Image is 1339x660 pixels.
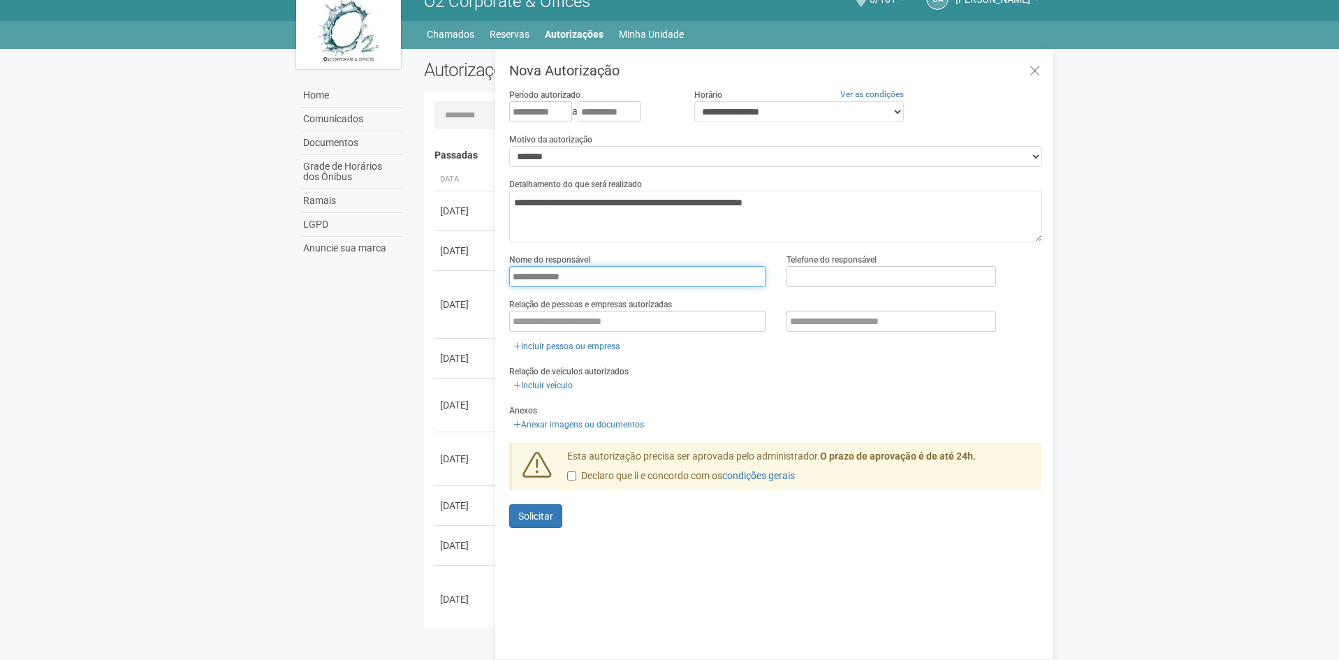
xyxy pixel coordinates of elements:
label: Relação de veículos autorizados [509,365,629,378]
a: Home [300,84,403,108]
input: Declaro que li e concordo com oscondições gerais [567,471,576,481]
h3: Nova Autorização [509,64,1042,78]
span: Solicitar [518,511,553,522]
button: Solicitar [509,504,562,528]
label: Declaro que li e concordo com os [567,469,795,483]
div: [DATE] [440,351,492,365]
a: Ver as condições [840,89,904,99]
div: Esta autorização precisa ser aprovada pelo administrador. [557,450,1043,490]
label: Anexos [509,404,537,417]
a: Comunicados [300,108,403,131]
div: [DATE] [440,538,492,552]
div: [DATE] [440,499,492,513]
a: Ramais [300,189,403,213]
h2: Autorizações [424,59,723,80]
a: Incluir pessoa ou empresa [509,339,624,354]
a: Autorizações [545,24,603,44]
a: Anuncie sua marca [300,237,403,260]
div: [DATE] [440,244,492,258]
label: Nome do responsável [509,254,590,266]
label: Detalhamento do que será realizado [509,178,642,191]
a: Anexar imagens ou documentos [509,417,648,432]
label: Motivo da autorização [509,133,592,146]
label: Relação de pessoas e empresas autorizadas [509,298,672,311]
th: Data [434,168,497,191]
a: Reservas [490,24,529,44]
a: Documentos [300,131,403,155]
strong: O prazo de aprovação é de até 24h. [820,450,976,462]
div: [DATE] [440,298,492,311]
h4: Passadas [434,150,1033,161]
div: [DATE] [440,452,492,466]
label: Telefone do responsável [786,254,877,266]
div: [DATE] [440,398,492,412]
div: a [509,101,673,122]
a: condições gerais [722,470,795,481]
a: Minha Unidade [619,24,684,44]
a: Chamados [427,24,474,44]
a: Grade de Horários dos Ônibus [300,155,403,189]
a: Incluir veículo [509,378,577,393]
label: Horário [694,89,722,101]
div: [DATE] [440,204,492,218]
div: [DATE] [440,592,492,606]
a: LGPD [300,213,403,237]
label: Período autorizado [509,89,580,101]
